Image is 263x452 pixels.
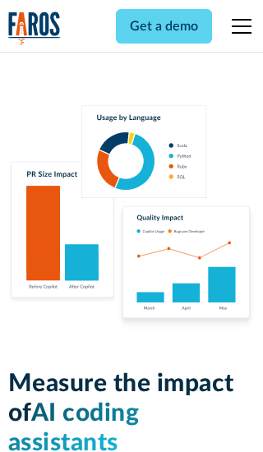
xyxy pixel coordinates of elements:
[222,7,255,46] div: menu
[116,9,212,44] a: Get a demo
[8,12,61,45] img: Logo of the analytics and reporting company Faros.
[8,105,256,330] img: Charts tracking GitHub Copilot's usage and impact on velocity and quality
[8,12,61,45] a: home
